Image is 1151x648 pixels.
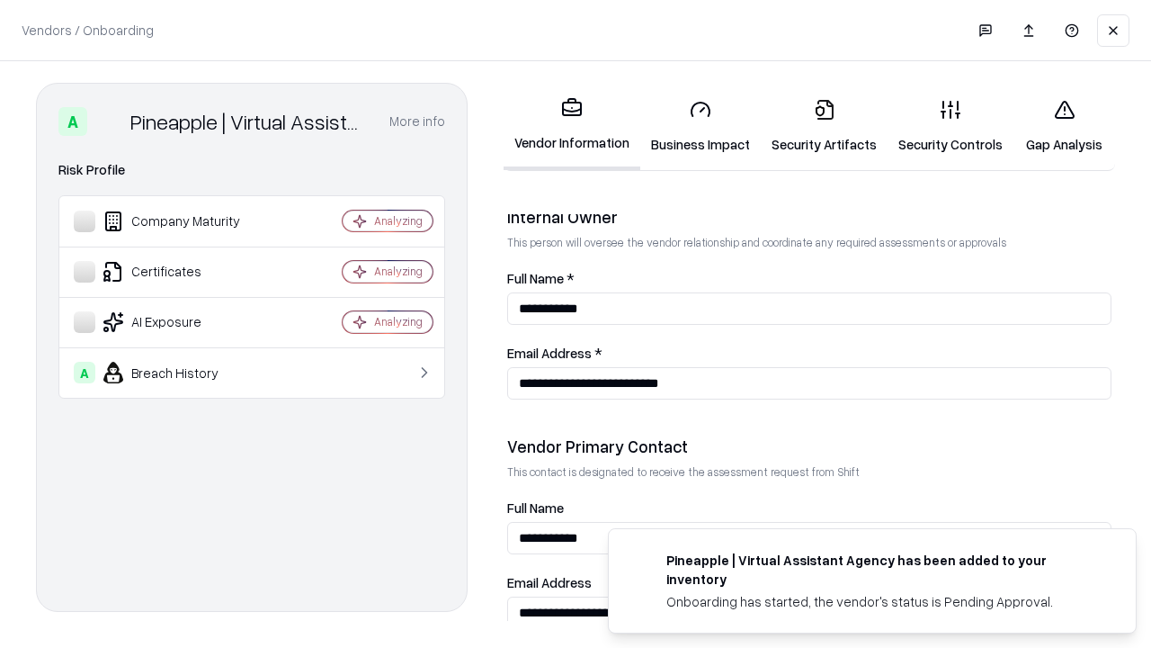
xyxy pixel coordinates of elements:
div: Analyzing [374,264,423,279]
div: Pineapple | Virtual Assistant Agency has been added to your inventory [666,551,1093,589]
div: Onboarding has started, the vendor's status is Pending Approval. [666,592,1093,611]
div: Vendor Primary Contact [507,436,1111,457]
label: Email Address * [507,346,1111,360]
div: Breach History [74,362,289,383]
p: Vendors / Onboarding [22,21,154,40]
button: More info [389,105,445,138]
a: Security Artifacts [761,85,888,168]
label: Full Name * [507,272,1111,285]
div: Company Maturity [74,211,289,232]
label: Full Name [507,501,1111,515]
div: A [58,107,87,136]
p: This contact is designated to receive the assessment request from Shift [507,464,1111,480]
div: Analyzing [374,213,423,229]
a: Business Impact [640,85,761,168]
a: Vendor Information [504,83,640,170]
div: Certificates [74,261,289,283]
div: AI Exposure [74,311,289,333]
div: Internal Owner [507,206,1111,228]
label: Email Address [507,576,1111,589]
p: This person will oversee the vendor relationship and coordinate any required assessments or appro... [507,235,1111,250]
img: trypineapple.com [630,551,652,572]
div: A [74,362,95,383]
div: Risk Profile [58,159,445,181]
a: Security Controls [888,85,1013,168]
a: Gap Analysis [1013,85,1115,168]
div: Analyzing [374,314,423,329]
div: Pineapple | Virtual Assistant Agency [130,107,368,136]
img: Pineapple | Virtual Assistant Agency [94,107,123,136]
